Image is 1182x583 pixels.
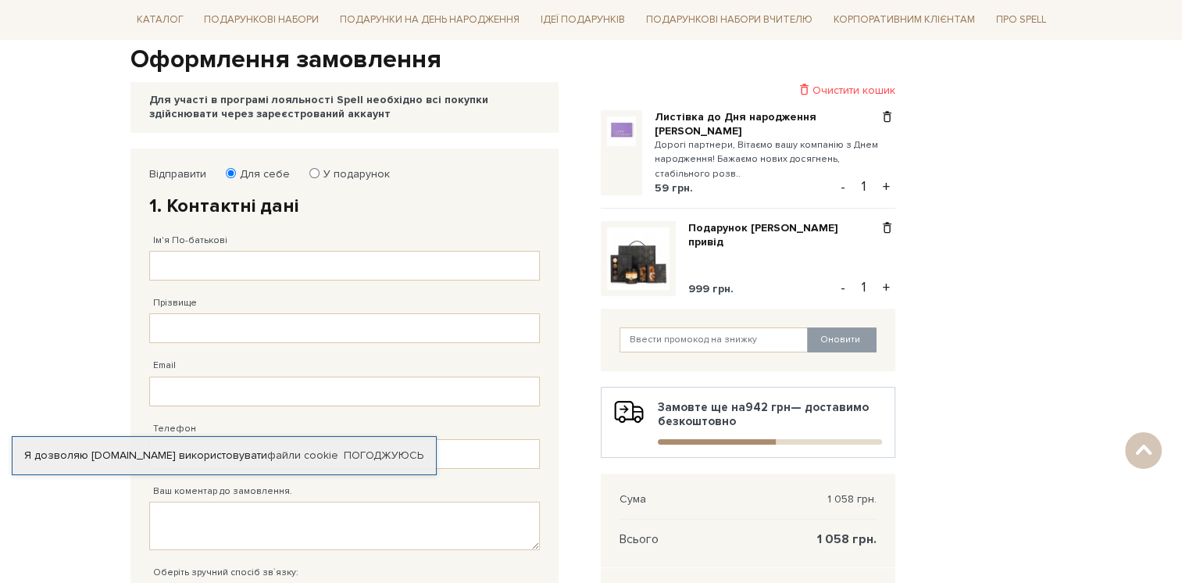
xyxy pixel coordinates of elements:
[313,167,390,181] label: У подарунок
[534,8,631,32] a: Ідеї подарунків
[817,532,877,546] span: 1 058 грн.
[827,8,981,32] a: Корпоративним клієнтам
[607,116,637,146] img: Листівка до Дня народження лавандова
[149,194,540,218] h2: 1. Контактні дані
[309,168,320,178] input: У подарунок
[267,449,338,462] a: файли cookie
[620,532,659,546] span: Всього
[745,400,791,414] b: 942 грн
[877,175,895,199] button: +
[688,282,734,295] span: 999 грн.
[601,83,895,98] div: Очистити кошик
[807,327,877,352] button: Оновити
[989,8,1052,32] a: Про Spell
[153,566,298,580] label: Оберіть зручний спосіб зв`язку:
[614,400,882,445] div: Замовте ще на — доставимо безкоштовно
[153,234,227,248] label: Ім'я По-батькові
[620,492,646,506] span: Сума
[12,449,436,463] div: Я дозволяю [DOMAIN_NAME] використовувати
[149,93,540,121] div: Для участі в програмі лояльності Spell необхідно всі покупки здійснювати через зареєстрований акк...
[230,167,290,181] label: Для себе
[130,8,190,32] a: Каталог
[153,359,176,373] label: Email
[153,485,292,499] label: Ваш коментар до замовлення.
[334,8,526,32] a: Подарунки на День народження
[607,227,670,290] img: Подарунок Солодкий привід
[620,327,809,352] input: Ввести промокод на знижку
[640,6,819,33] a: Подарункові набори Вчителю
[153,422,196,436] label: Телефон
[130,44,1052,77] h1: Оформлення замовлення
[655,110,858,138] a: Листівка до Дня народження [PERSON_NAME]
[153,296,197,310] label: Прізвище
[655,138,879,181] small: Дорогі партнери, Вітаємо вашу компанію з Днем народження! Бажаємо нових досягнень, стабільного ро...
[835,276,851,299] button: -
[344,449,423,463] a: Погоджуюсь
[688,221,879,249] a: Подарунок [PERSON_NAME] привід
[198,8,325,32] a: Подарункові набори
[149,167,206,181] label: Відправити
[655,181,693,195] span: 59 грн.
[226,168,236,178] input: Для себе
[827,492,877,506] span: 1 058 грн.
[877,276,895,299] button: +
[835,175,851,199] button: -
